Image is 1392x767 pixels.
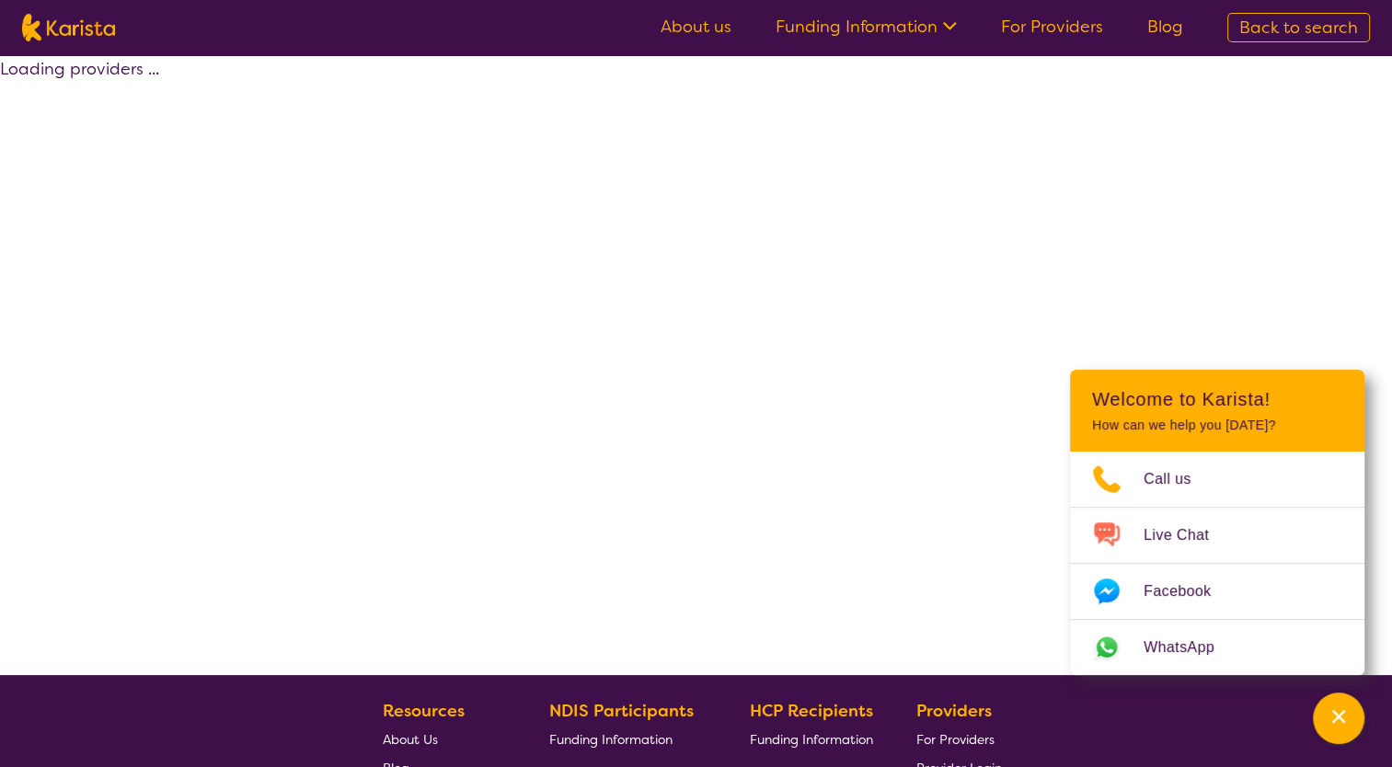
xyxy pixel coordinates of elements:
[916,731,995,748] span: For Providers
[776,16,957,38] a: Funding Information
[383,700,465,722] b: Resources
[549,725,708,753] a: Funding Information
[1092,418,1342,433] p: How can we help you [DATE]?
[661,16,731,38] a: About us
[750,700,873,722] b: HCP Recipients
[1227,13,1370,42] a: Back to search
[1313,693,1364,744] button: Channel Menu
[1070,452,1364,675] ul: Choose channel
[1147,16,1183,38] a: Blog
[1144,578,1233,605] span: Facebook
[750,725,873,753] a: Funding Information
[750,731,873,748] span: Funding Information
[1239,17,1358,39] span: Back to search
[549,731,673,748] span: Funding Information
[1144,521,1231,549] span: Live Chat
[1144,634,1237,661] span: WhatsApp
[916,700,992,722] b: Providers
[1070,370,1364,675] div: Channel Menu
[22,14,115,41] img: Karista logo
[1070,620,1364,675] a: Web link opens in a new tab.
[1144,465,1214,493] span: Call us
[1001,16,1103,38] a: For Providers
[916,725,1002,753] a: For Providers
[549,700,694,722] b: NDIS Participants
[383,731,438,748] span: About Us
[1092,388,1342,410] h2: Welcome to Karista!
[383,725,506,753] a: About Us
